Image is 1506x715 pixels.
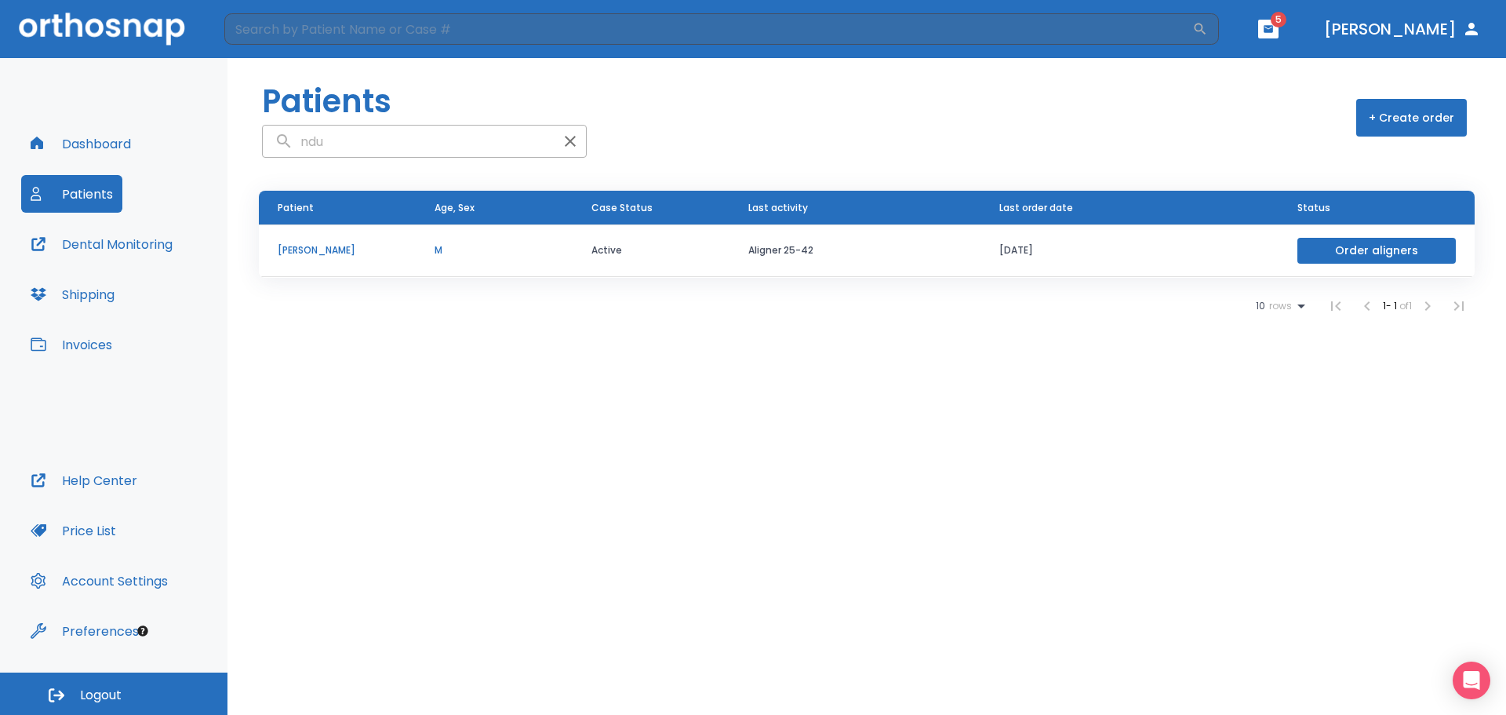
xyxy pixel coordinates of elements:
button: Invoices [21,326,122,363]
span: Last activity [748,201,808,215]
td: Active [573,224,729,277]
span: rows [1265,301,1292,312]
span: 5 [1271,12,1286,27]
span: Patient [278,201,314,215]
p: [PERSON_NAME] [278,243,397,257]
span: Status [1297,201,1330,215]
button: Dental Monitoring [21,225,182,263]
span: Last order date [999,201,1073,215]
button: + Create order [1356,99,1467,137]
span: Case Status [591,201,653,215]
span: 10 [1256,301,1265,312]
input: Search by Patient Name or Case # [224,13,1192,45]
button: Order aligners [1297,238,1456,264]
td: Aligner 25-42 [729,224,980,277]
h1: Patients [262,78,391,125]
div: Tooltip anchor [136,624,150,638]
button: Price List [21,512,125,549]
span: 1 - 1 [1383,299,1399,312]
button: Preferences [21,612,148,650]
td: [DATE] [980,224,1279,277]
span: Logout [80,687,122,704]
div: Open Intercom Messenger [1453,662,1490,699]
button: Shipping [21,275,124,313]
button: Help Center [21,461,147,499]
button: Account Settings [21,562,177,600]
button: Patients [21,175,122,213]
button: [PERSON_NAME] [1318,15,1487,43]
input: search [263,126,555,157]
img: Orthosnap [19,13,185,45]
span: Age, Sex [435,201,475,215]
p: M [435,243,554,257]
span: of 1 [1399,299,1412,312]
button: Dashboard [21,125,140,162]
